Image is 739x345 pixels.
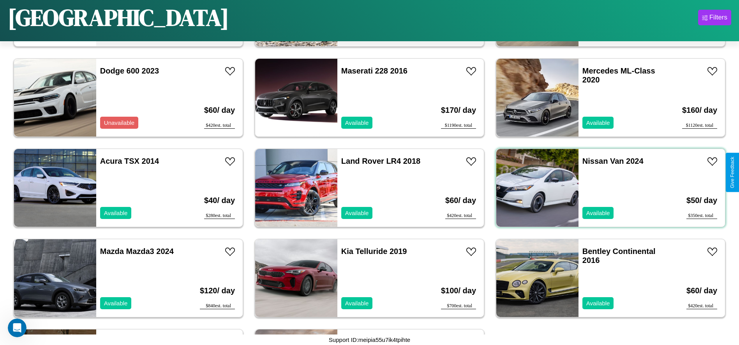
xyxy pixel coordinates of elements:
[445,188,476,213] h3: $ 60 / day
[204,98,235,123] h3: $ 60 / day
[341,247,407,256] a: Kia Telluride 2019
[686,188,717,213] h3: $ 50 / day
[441,278,476,303] h3: $ 100 / day
[441,123,476,129] div: $ 1190 est. total
[8,2,229,33] h1: [GEOGRAPHIC_DATA]
[441,98,476,123] h3: $ 170 / day
[698,10,731,25] button: Filters
[686,278,717,303] h3: $ 60 / day
[104,298,128,308] p: Available
[586,298,610,308] p: Available
[100,67,159,75] a: Dodge 600 2023
[8,319,26,337] iframe: Intercom live chat
[341,157,420,165] a: Land Rover LR4 2018
[686,303,717,309] div: $ 420 est. total
[200,278,235,303] h3: $ 120 / day
[582,157,644,165] a: Nissan Van 2024
[100,247,174,256] a: Mazda Mazda3 2024
[200,303,235,309] div: $ 840 est. total
[682,123,717,129] div: $ 1120 est. total
[345,117,369,128] p: Available
[586,208,610,218] p: Available
[586,117,610,128] p: Available
[682,98,717,123] h3: $ 160 / day
[329,334,410,345] p: Support ID: meipia55u7ik4tpihte
[582,247,656,264] a: Bentley Continental 2016
[709,14,727,21] div: Filters
[686,213,717,219] div: $ 350 est. total
[104,208,128,218] p: Available
[204,188,235,213] h3: $ 40 / day
[104,117,134,128] p: Unavailable
[345,298,369,308] p: Available
[582,67,655,84] a: Mercedes ML-Class 2020
[341,67,407,75] a: Maserati 228 2016
[345,208,369,218] p: Available
[445,213,476,219] div: $ 420 est. total
[730,157,735,188] div: Give Feedback
[100,157,159,165] a: Acura TSX 2014
[441,303,476,309] div: $ 700 est. total
[204,123,235,129] div: $ 420 est. total
[204,213,235,219] div: $ 280 est. total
